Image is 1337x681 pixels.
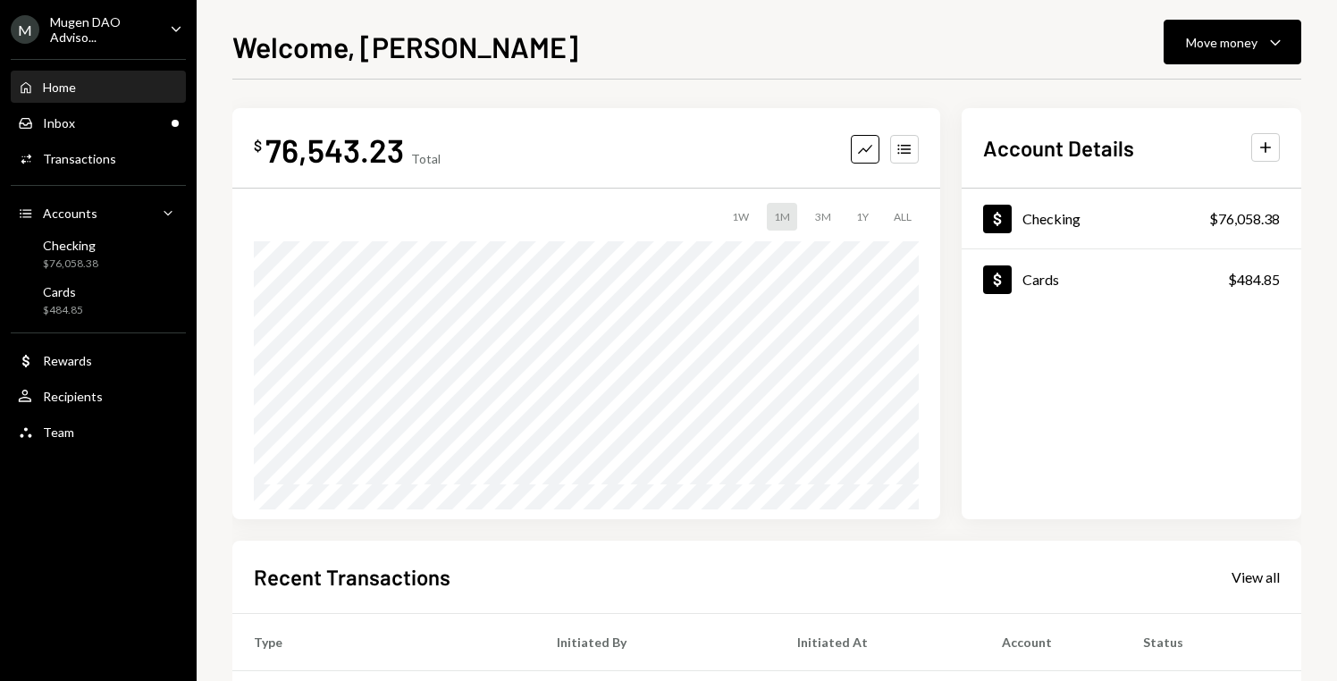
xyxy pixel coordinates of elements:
div: Move money [1186,33,1257,52]
div: Checking [1022,210,1081,227]
div: $484.85 [43,303,83,318]
div: Home [43,80,76,95]
div: Mugen DAO Adviso... [50,14,156,45]
div: Recipients [43,389,103,404]
a: View all [1232,567,1280,586]
div: 1W [725,203,756,231]
a: Rewards [11,344,186,376]
div: Checking [43,238,98,253]
a: Cards$484.85 [962,249,1301,309]
a: Transactions [11,142,186,174]
a: Recipients [11,380,186,412]
div: $76,058.38 [43,256,98,272]
th: Account [980,613,1122,670]
a: Home [11,71,186,103]
button: Move money [1164,20,1301,64]
div: Transactions [43,151,116,166]
h2: Account Details [983,133,1134,163]
th: Initiated By [535,613,776,670]
div: Team [43,425,74,440]
div: ALL [887,203,919,231]
div: 1M [767,203,797,231]
div: Inbox [43,115,75,130]
div: M [11,15,39,44]
h1: Welcome, [PERSON_NAME] [232,29,578,64]
div: $ [254,137,262,155]
a: Inbox [11,106,186,139]
h2: Recent Transactions [254,562,450,592]
th: Type [232,613,535,670]
div: Rewards [43,353,92,368]
div: Cards [43,284,83,299]
a: Checking$76,058.38 [11,232,186,275]
div: 3M [808,203,838,231]
div: Accounts [43,206,97,221]
div: Cards [1022,271,1059,288]
a: Accounts [11,197,186,229]
div: $76,058.38 [1209,208,1280,230]
div: 76,543.23 [265,130,404,170]
div: View all [1232,568,1280,586]
th: Status [1122,613,1301,670]
div: $484.85 [1228,269,1280,290]
a: Team [11,416,186,448]
th: Initiated At [776,613,980,670]
a: Cards$484.85 [11,279,186,322]
div: 1Y [849,203,876,231]
a: Checking$76,058.38 [962,189,1301,248]
div: Total [411,151,441,166]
